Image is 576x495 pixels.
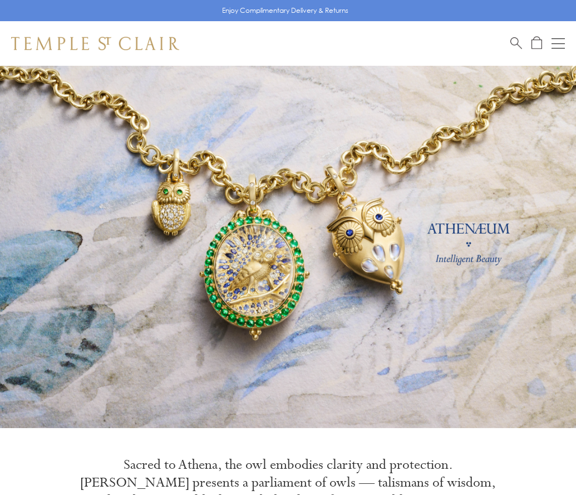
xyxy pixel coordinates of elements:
button: Open navigation [552,37,565,50]
a: Open Shopping Bag [531,36,542,50]
a: Search [510,36,522,50]
p: Enjoy Complimentary Delivery & Returns [222,5,348,16]
img: Temple St. Clair [11,37,179,50]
